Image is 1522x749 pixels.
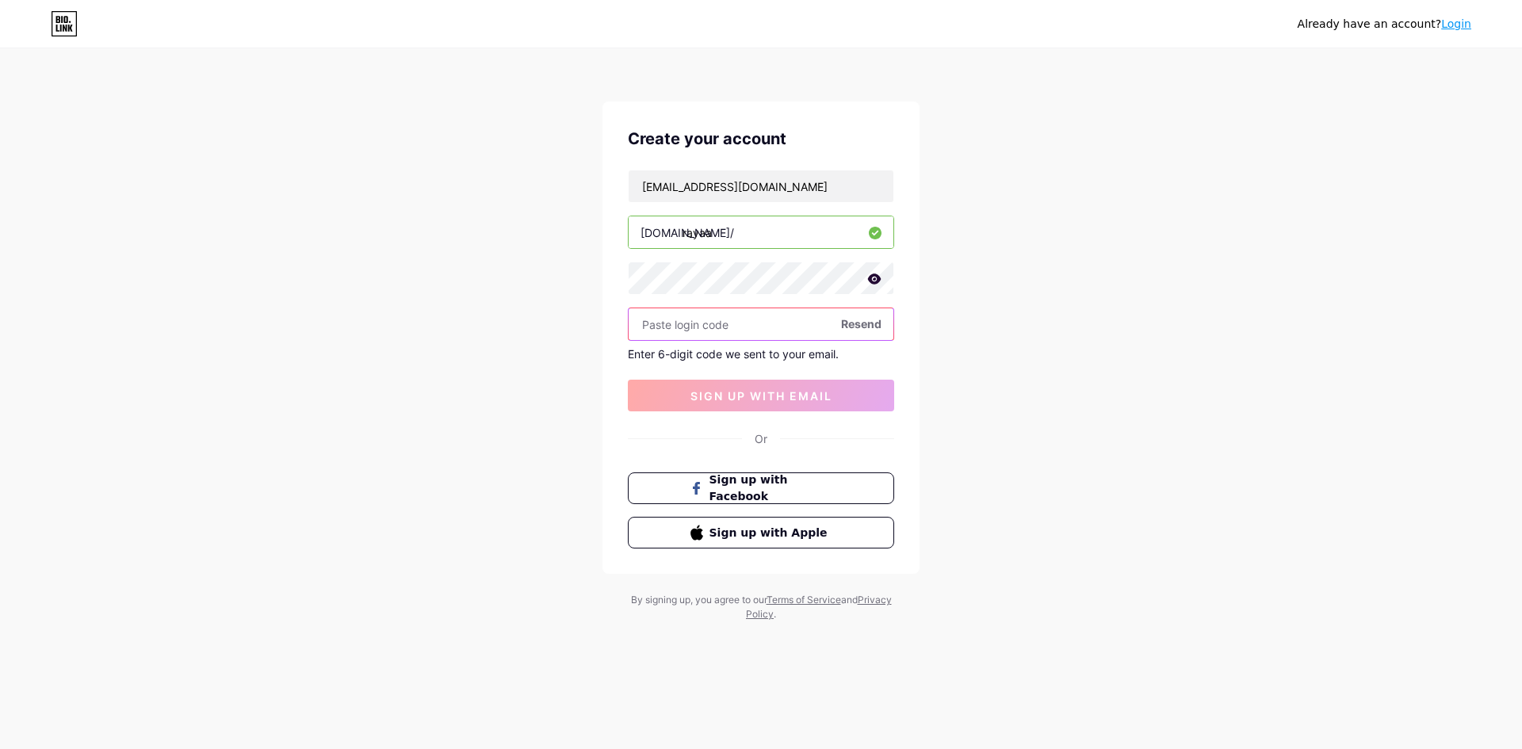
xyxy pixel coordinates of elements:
[628,127,894,151] div: Create your account
[629,308,893,340] input: Paste login code
[626,593,896,621] div: By signing up, you agree to our and .
[628,517,894,548] button: Sign up with Apple
[841,315,881,332] span: Resend
[628,347,894,361] div: Enter 6-digit code we sent to your email.
[755,430,767,447] div: Or
[628,472,894,504] button: Sign up with Facebook
[629,170,893,202] input: Email
[641,224,734,241] div: [DOMAIN_NAME]/
[767,594,841,606] a: Terms of Service
[690,389,832,403] span: sign up with email
[1441,17,1471,30] a: Login
[709,525,832,541] span: Sign up with Apple
[1298,16,1471,32] div: Already have an account?
[628,380,894,411] button: sign up with email
[709,472,832,505] span: Sign up with Facebook
[629,216,893,248] input: username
